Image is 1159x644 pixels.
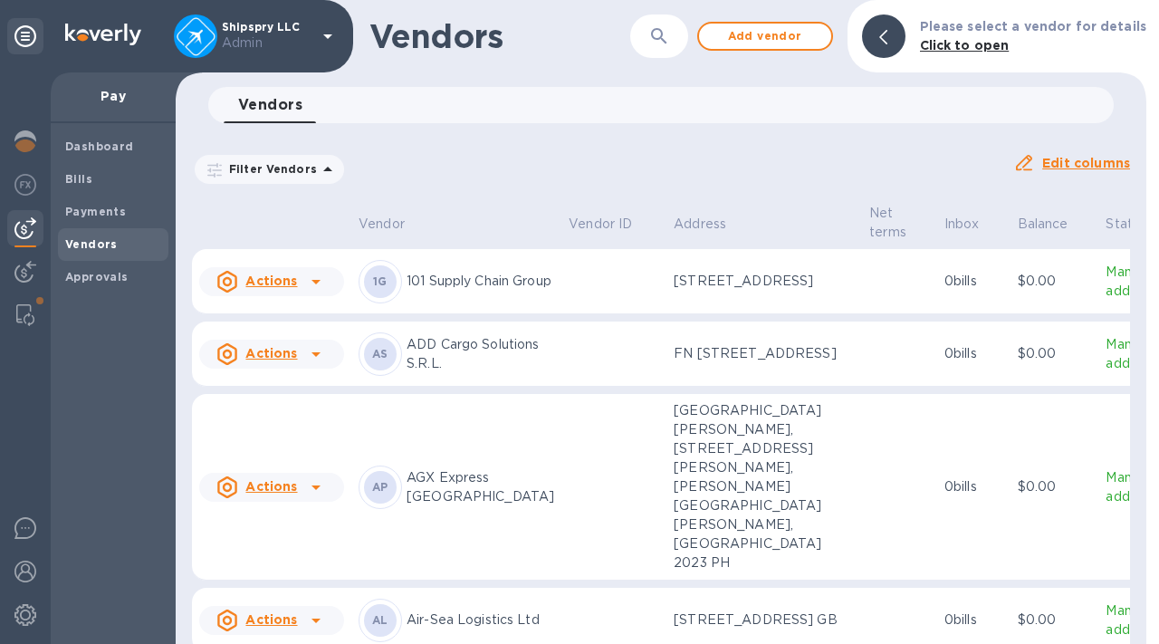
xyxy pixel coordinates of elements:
u: Edit columns [1042,156,1130,170]
b: 1G [373,274,388,288]
p: $0.00 [1018,272,1092,291]
p: Manually added [1106,601,1159,639]
b: Dashboard [65,139,134,153]
p: [GEOGRAPHIC_DATA][PERSON_NAME], [STREET_ADDRESS][PERSON_NAME], [PERSON_NAME][GEOGRAPHIC_DATA][PER... [674,401,855,572]
img: Logo [65,24,141,45]
div: Unpin categories [7,18,43,54]
p: Shipspry LLC [222,21,312,53]
p: [STREET_ADDRESS] GB [674,610,855,630]
p: FN [STREET_ADDRESS] [674,344,855,363]
img: Foreign exchange [14,174,36,196]
span: Vendor ID [569,215,656,234]
b: AL [372,613,388,627]
p: 0 bills [944,272,1003,291]
p: 0 bills [944,610,1003,630]
b: AP [372,480,388,494]
b: Vendors [65,237,118,251]
b: Please select a vendor for details [920,19,1146,34]
span: Vendor [359,215,428,234]
h1: Vendors [369,17,624,55]
p: $0.00 [1018,344,1092,363]
p: Filter Vendors [222,161,317,177]
p: Manually added [1106,335,1159,373]
p: Balance [1018,215,1068,234]
span: Add vendor [714,25,817,47]
span: Inbox [944,215,1003,234]
b: Approvals [65,270,129,284]
p: Air-Sea Logistics Ltd [407,610,554,630]
b: Bills [65,172,92,186]
b: Click to open [920,38,1010,53]
u: Actions [245,274,297,288]
p: Inbox [944,215,980,234]
p: Manually added [1106,263,1159,301]
p: Vendor ID [569,215,632,234]
span: Address [674,215,750,234]
p: Status [1106,215,1146,234]
span: Net terms [869,204,930,242]
p: 101 Supply Chain Group [407,272,554,291]
u: Actions [245,479,297,494]
b: AS [372,347,388,360]
p: 0 bills [944,477,1003,496]
b: Payments [65,205,126,218]
p: 0 bills [944,344,1003,363]
p: ADD Cargo Solutions S.R.L. [407,335,554,373]
span: Balance [1018,215,1092,234]
p: Manually added [1106,468,1159,506]
u: Actions [245,612,297,627]
p: Admin [222,34,312,53]
p: AGX Express [GEOGRAPHIC_DATA] [407,468,554,506]
p: Net terms [869,204,906,242]
u: Actions [245,346,297,360]
button: Add vendor [697,22,833,51]
p: Pay [65,87,161,105]
p: $0.00 [1018,477,1092,496]
span: Vendors [238,92,302,118]
p: [STREET_ADDRESS] [674,272,855,291]
p: Vendor [359,215,405,234]
p: Address [674,215,726,234]
p: $0.00 [1018,610,1092,630]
